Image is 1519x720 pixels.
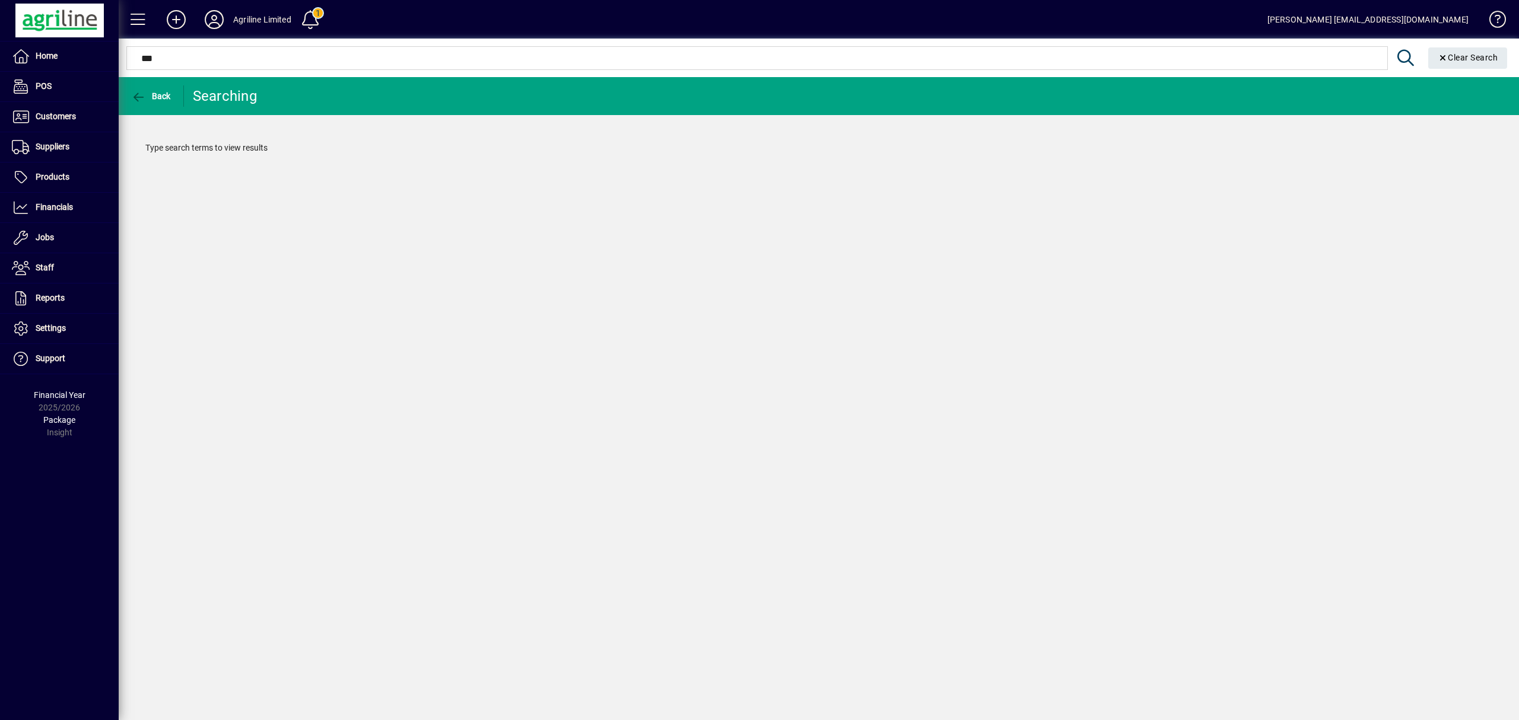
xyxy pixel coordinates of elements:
[193,87,257,106] div: Searching
[36,111,76,121] span: Customers
[157,9,195,30] button: Add
[43,415,75,425] span: Package
[36,81,52,91] span: POS
[6,223,119,253] a: Jobs
[1267,10,1469,29] div: [PERSON_NAME] [EMAIL_ADDRESS][DOMAIN_NAME]
[195,9,233,30] button: Profile
[6,283,119,313] a: Reports
[36,202,73,212] span: Financials
[34,390,85,400] span: Financial Year
[6,253,119,283] a: Staff
[36,172,69,181] span: Products
[1438,53,1498,62] span: Clear Search
[36,51,58,60] span: Home
[1428,47,1508,69] button: Clear
[6,72,119,101] a: POS
[1480,2,1504,41] a: Knowledge Base
[131,91,171,101] span: Back
[36,232,54,242] span: Jobs
[128,85,174,107] button: Back
[6,42,119,71] a: Home
[36,263,54,272] span: Staff
[6,102,119,132] a: Customers
[233,10,291,29] div: Agriline Limited
[134,130,1504,166] div: Type search terms to view results
[36,323,66,333] span: Settings
[36,142,69,151] span: Suppliers
[119,85,184,107] app-page-header-button: Back
[36,353,65,363] span: Support
[6,314,119,343] a: Settings
[6,163,119,192] a: Products
[36,293,65,302] span: Reports
[6,132,119,162] a: Suppliers
[6,193,119,222] a: Financials
[6,344,119,374] a: Support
